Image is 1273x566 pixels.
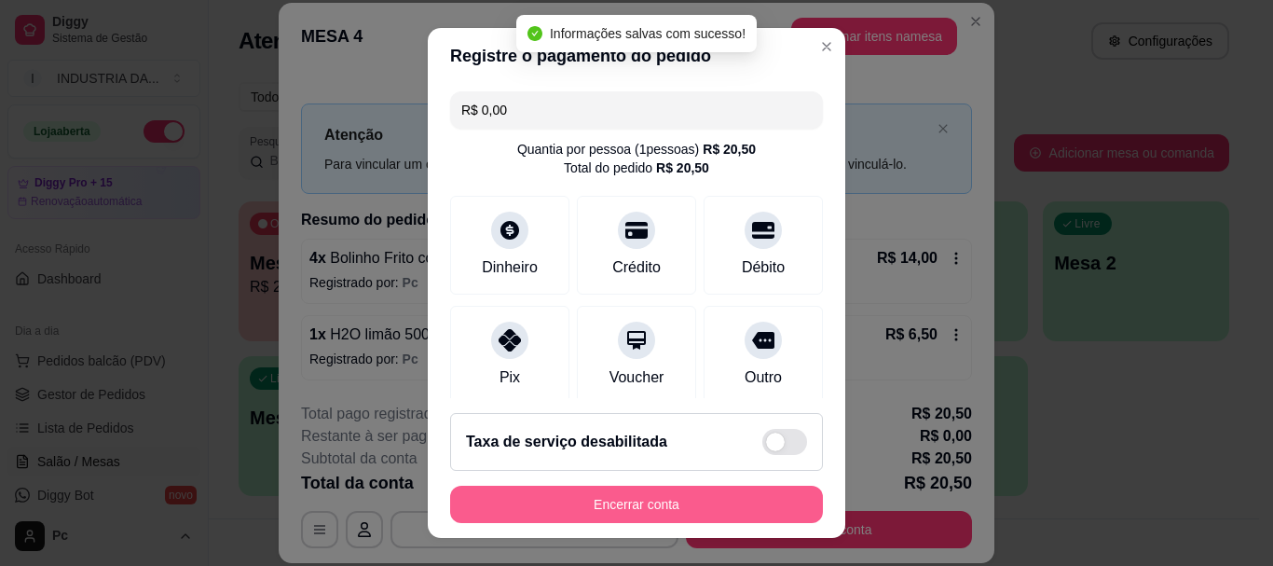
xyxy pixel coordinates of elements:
div: R$ 20,50 [703,140,756,159]
div: Crédito [612,256,661,279]
div: Outro [745,366,782,389]
header: Registre o pagamento do pedido [428,28,845,84]
h2: Taxa de serviço desabilitada [466,431,667,453]
span: check-circle [527,26,542,41]
div: Quantia por pessoa ( 1 pessoas) [517,140,756,159]
div: Voucher [609,366,664,389]
input: Ex.: hambúrguer de cordeiro [461,91,812,129]
span: Informações salvas com sucesso! [550,26,746,41]
div: Total do pedido [564,159,709,177]
div: Pix [500,366,520,389]
button: Close [812,32,842,62]
div: Débito [742,256,785,279]
div: R$ 20,50 [656,159,709,177]
div: Dinheiro [482,256,538,279]
button: Encerrar conta [450,486,823,523]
